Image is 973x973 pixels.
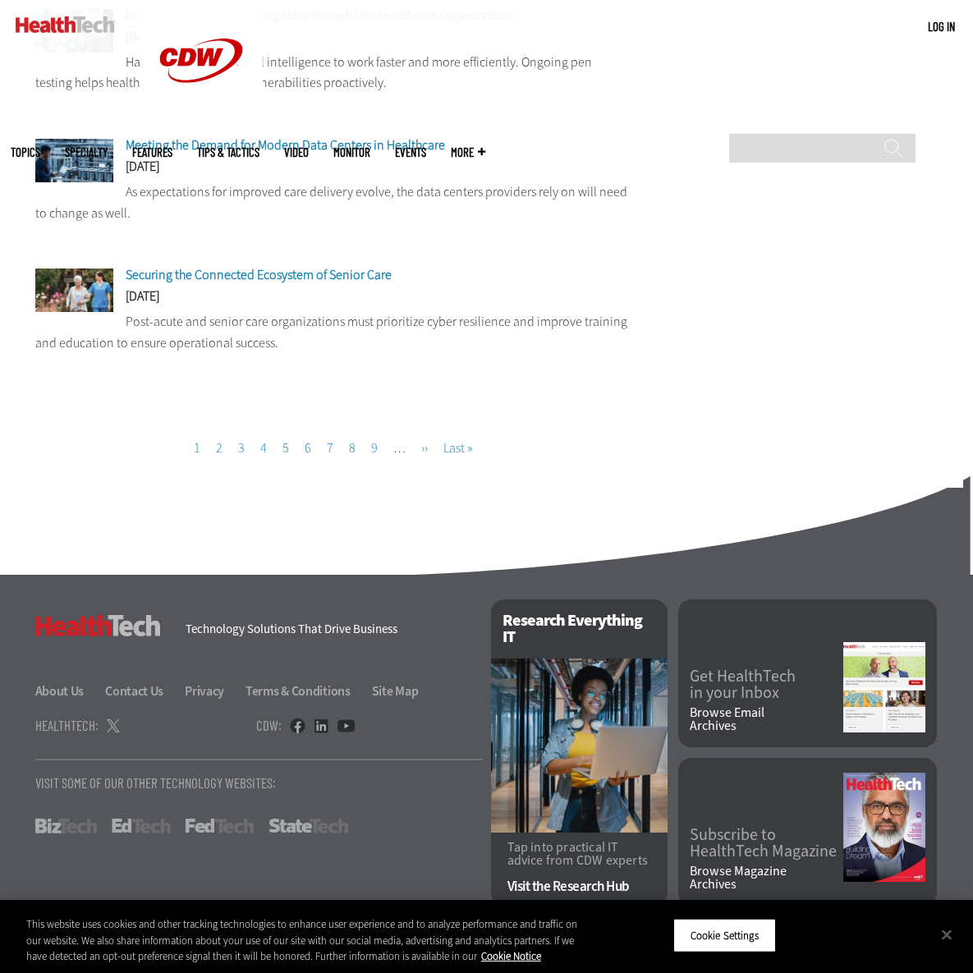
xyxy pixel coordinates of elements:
span: Last » [443,439,472,457]
a: 4 [260,439,267,457]
a: Site Map [372,682,419,700]
a: 9 [371,439,378,457]
span: Specialty [65,146,108,158]
a: Browse MagazineArchives [690,865,843,891]
a: 5 [282,439,289,457]
a: Browse EmailArchives [690,706,843,732]
a: 7 [327,439,333,457]
h3: HealthTech [35,615,161,636]
a: Securing the Connected Ecosystem of Senior Care [126,266,392,283]
a: Visit the Research Hub [507,879,651,893]
a: FedTech [186,819,254,833]
a: 8 [349,439,356,457]
a: Privacy [185,682,243,700]
a: Terms & Conditions [246,682,369,700]
p: Visit Some Of Our Other Technology Websites: [35,776,483,790]
p: As expectations for improved care delivery evolve, the data centers providers rely on will need t... [35,181,631,223]
a: About Us [35,682,103,700]
a: More information about your privacy [481,949,541,963]
a: 6 [305,439,311,457]
h4: Technology Solutions That Drive Business [186,623,470,636]
a: Contact Us [105,682,182,700]
span: ›› [421,439,428,457]
a: Tips & Tactics [197,146,259,158]
div: User menu [928,18,955,35]
button: Close [929,916,965,952]
img: Fall 2025 Cover [843,773,925,882]
a: 1 [194,439,200,457]
h4: HealthTech: [35,718,99,732]
h2: Research Everything IT [491,599,668,659]
p: Tap into practical IT advice from CDW experts [507,841,651,867]
a: 3 [238,439,245,457]
a: Log in [928,19,955,34]
a: CDW [140,108,263,126]
a: Get HealthTechin your Inbox [690,668,843,701]
a: Video [284,146,309,158]
span: More [451,146,485,158]
a: EdTech [112,819,171,833]
div: [DATE] [35,290,631,311]
a: Subscribe toHealthTech Magazine [690,827,843,860]
p: Post-acute and senior care organizations must prioritize cyber resilience and improve training an... [35,311,631,353]
li: … [387,433,412,463]
h4: CDW: [256,718,282,732]
a: MonITor [333,146,370,158]
a: 2 [216,439,223,457]
a: Events [395,146,426,158]
button: Cookie Settings [673,918,776,952]
img: Home [16,16,115,33]
img: newsletter screenshot [843,642,925,732]
a: StateTech [268,819,348,833]
span: Topics [11,146,40,158]
div: This website uses cookies and other tracking technologies to enhance user experience and to analy... [26,916,584,965]
a: Features [132,146,172,158]
img: nurse walks with senior woman through a garden [35,268,113,312]
a: BizTech [35,819,97,833]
